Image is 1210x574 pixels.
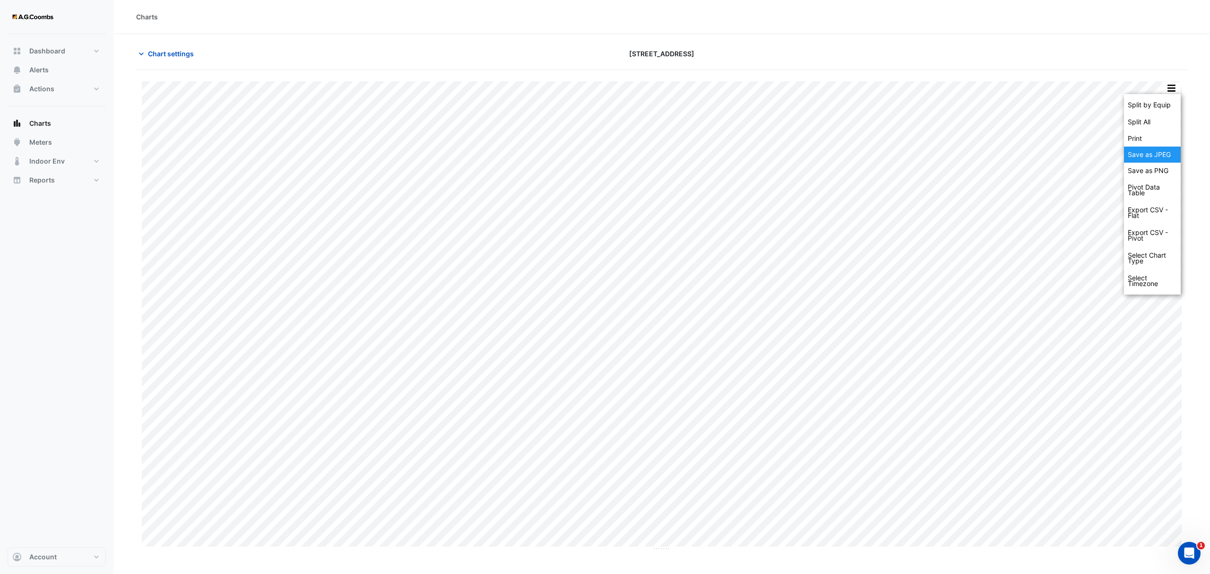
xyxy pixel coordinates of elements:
span: Meters [29,138,52,147]
app-icon: Reports [12,175,22,185]
div: Charts [136,12,158,22]
div: Save as PNG [1124,163,1181,179]
button: Dashboard [8,42,106,61]
div: Print [1124,130,1181,147]
div: Select Timezone [1124,270,1181,292]
span: Actions [29,84,54,94]
button: Reports [8,171,106,190]
button: Account [8,548,106,566]
button: Actions [8,79,106,98]
span: Alerts [29,65,49,75]
app-icon: Dashboard [12,46,22,56]
button: Chart settings [136,45,200,62]
div: Pivot Data Table [1124,179,1181,201]
app-icon: Actions [12,84,22,94]
span: [STREET_ADDRESS] [629,49,694,59]
span: Charts [29,119,51,128]
span: 1 [1197,542,1205,549]
app-icon: Alerts [12,65,22,75]
span: Chart settings [148,49,194,59]
div: Save as JPEG [1124,147,1181,163]
div: Each data series displayed its own chart, except alerts which are shown on top of non binary data... [1124,113,1181,130]
div: Data series of the same equipment displayed on the same chart, except for binary data [1124,96,1181,113]
button: More Options [1162,82,1181,94]
button: Charts [8,114,106,133]
div: Export CSV - Pivot [1124,224,1181,247]
button: Indoor Env [8,152,106,171]
span: Indoor Env [29,157,65,166]
iframe: Intercom live chat [1178,542,1201,565]
div: Export CSV - Flat [1124,201,1181,224]
div: Select Chart Type [1124,247,1181,270]
app-icon: Indoor Env [12,157,22,166]
span: Account [29,552,57,562]
img: Company Logo [11,8,54,26]
app-icon: Meters [12,138,22,147]
span: Dashboard [29,46,65,56]
button: Meters [8,133,106,152]
button: Alerts [8,61,106,79]
app-icon: Charts [12,119,22,128]
span: Reports [29,175,55,185]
